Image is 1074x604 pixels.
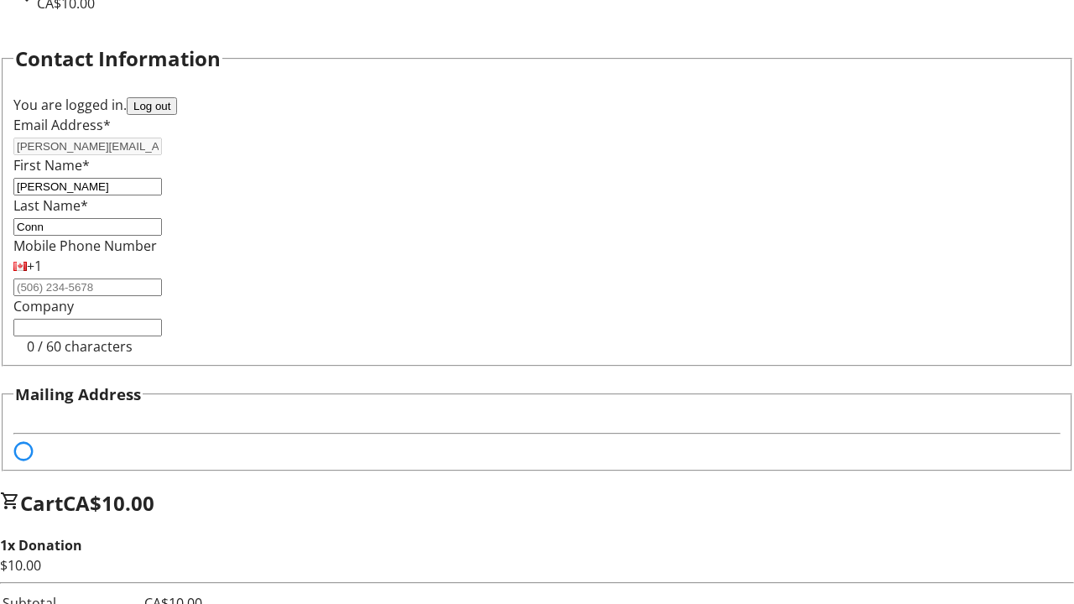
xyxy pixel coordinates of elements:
[63,489,154,517] span: CA$10.00
[13,297,74,315] label: Company
[13,116,111,134] label: Email Address*
[13,156,90,174] label: First Name*
[13,237,157,255] label: Mobile Phone Number
[13,95,1061,115] div: You are logged in.
[13,279,162,296] input: (506) 234-5678
[15,383,141,406] h3: Mailing Address
[13,196,88,215] label: Last Name*
[27,337,133,356] tr-character-limit: 0 / 60 characters
[20,489,63,517] span: Cart
[15,44,221,74] h2: Contact Information
[127,97,177,115] button: Log out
